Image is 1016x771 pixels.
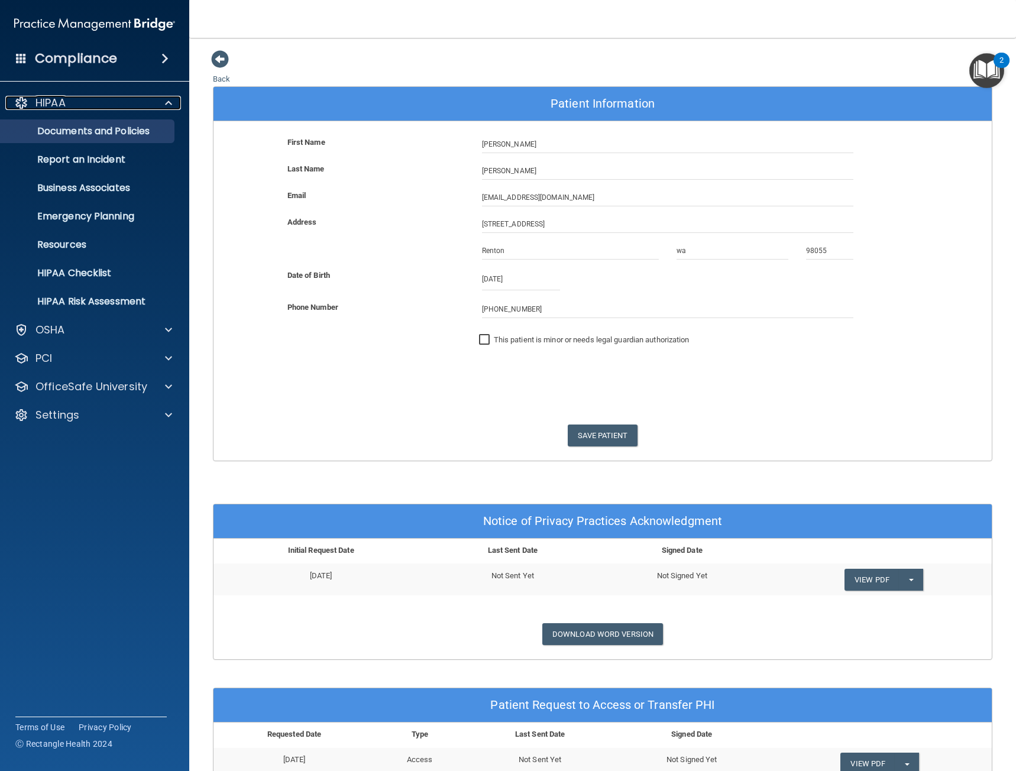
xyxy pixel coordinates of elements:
[482,300,853,318] input: (___) ___-____
[479,333,690,347] label: This patient is minor or needs legal guardian authorization
[213,563,428,595] td: [DATE]
[35,351,52,365] p: PCI
[482,242,659,260] input: City
[35,96,66,110] p: HIPAA
[844,569,899,591] a: View PDF
[213,60,230,83] a: Back
[79,721,132,733] a: Privacy Policy
[616,723,768,747] th: Signed Date
[287,271,330,280] b: Date of Birth
[35,50,117,67] h4: Compliance
[8,239,169,251] p: Resources
[35,380,147,394] p: OfficeSafe University
[14,12,175,36] img: PMB logo
[375,723,465,747] th: Type
[428,563,597,595] td: Not Sent Yet
[287,138,325,147] b: First Name
[806,242,853,260] input: Zip Code
[287,164,325,173] b: Last Name
[8,210,169,222] p: Emergency Planning
[428,539,597,563] th: Last Sent Date
[14,351,172,365] a: PCI
[213,504,992,539] div: Notice of Privacy Practices Acknowledgment
[8,154,169,166] p: Report an Incident
[213,539,428,563] th: Initial Request Date
[15,738,112,750] span: Ⓒ Rectangle Health 2024
[568,425,637,446] button: Save Patient
[969,53,1004,88] button: Open Resource Center, 2 new notifications
[287,303,338,312] b: Phone Number
[213,87,992,121] div: Patient Information
[287,218,317,226] b: Address
[482,215,853,233] input: Street Name
[465,723,616,747] th: Last Sent Date
[597,563,767,595] td: Not Signed Yet
[8,182,169,194] p: Business Associates
[8,125,169,137] p: Documents and Policies
[15,721,64,733] a: Terms of Use
[35,408,79,422] p: Settings
[677,242,788,260] input: State
[479,335,493,345] input: This patient is minor or needs legal guardian authorization
[8,296,169,307] p: HIPAA Risk Assessment
[35,323,65,337] p: OSHA
[14,408,172,422] a: Settings
[213,688,992,723] div: Patient Request to Access or Transfer PHI
[482,268,561,290] input: mm/dd/yyyy
[14,323,172,337] a: OSHA
[542,623,663,645] a: Download Word Version
[999,60,1004,76] div: 2
[8,267,169,279] p: HIPAA Checklist
[597,539,767,563] th: Signed Date
[14,380,172,394] a: OfficeSafe University
[14,96,172,110] a: HIPAA
[287,191,306,200] b: Email
[213,723,375,747] th: Requested Date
